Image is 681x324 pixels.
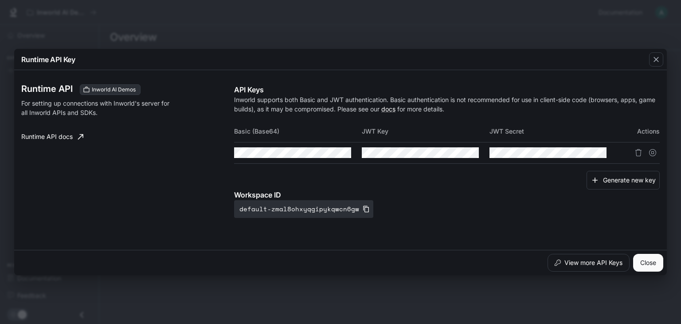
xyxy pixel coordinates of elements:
[234,121,362,142] th: Basic (Base64)
[548,254,630,272] button: View more API Keys
[18,128,87,146] a: Runtime API docs
[381,105,395,113] a: docs
[234,95,660,114] p: Inworld supports both Basic and JWT authentication. Basic authentication is not recommended for u...
[617,121,660,142] th: Actions
[80,84,141,95] div: These keys will apply to your current workspace only
[21,84,73,93] h3: Runtime API
[489,121,617,142] th: JWT Secret
[234,84,660,95] p: API Keys
[646,146,660,160] button: Suspend API key
[234,200,373,218] button: default-zmal8ohxyqgipykqwcn6gw
[587,171,660,190] button: Generate new key
[631,146,646,160] button: Delete API key
[234,190,660,200] p: Workspace ID
[21,99,176,117] p: For setting up connections with Inworld's server for all Inworld APIs and SDKs.
[633,254,663,272] button: Close
[362,121,489,142] th: JWT Key
[88,86,139,94] span: Inworld AI Demos
[21,54,75,65] p: Runtime API Key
